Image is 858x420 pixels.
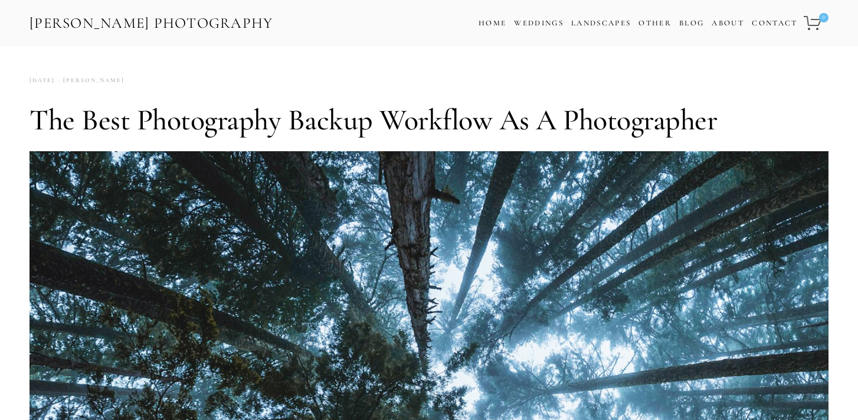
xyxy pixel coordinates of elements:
h1: The Best Photography Backup Workflow as a Photographer [30,102,828,138]
a: Contact [752,15,797,32]
a: Other [638,18,672,28]
a: Blog [679,15,704,32]
span: 0 [819,13,828,22]
a: [PERSON_NAME] [55,73,125,89]
a: Weddings [514,18,564,28]
time: [DATE] [30,73,55,89]
a: 0 items in cart [802,9,830,37]
a: Landscapes [571,18,631,28]
a: About [712,15,744,32]
a: Home [479,15,506,32]
a: [PERSON_NAME] Photography [28,10,274,37]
